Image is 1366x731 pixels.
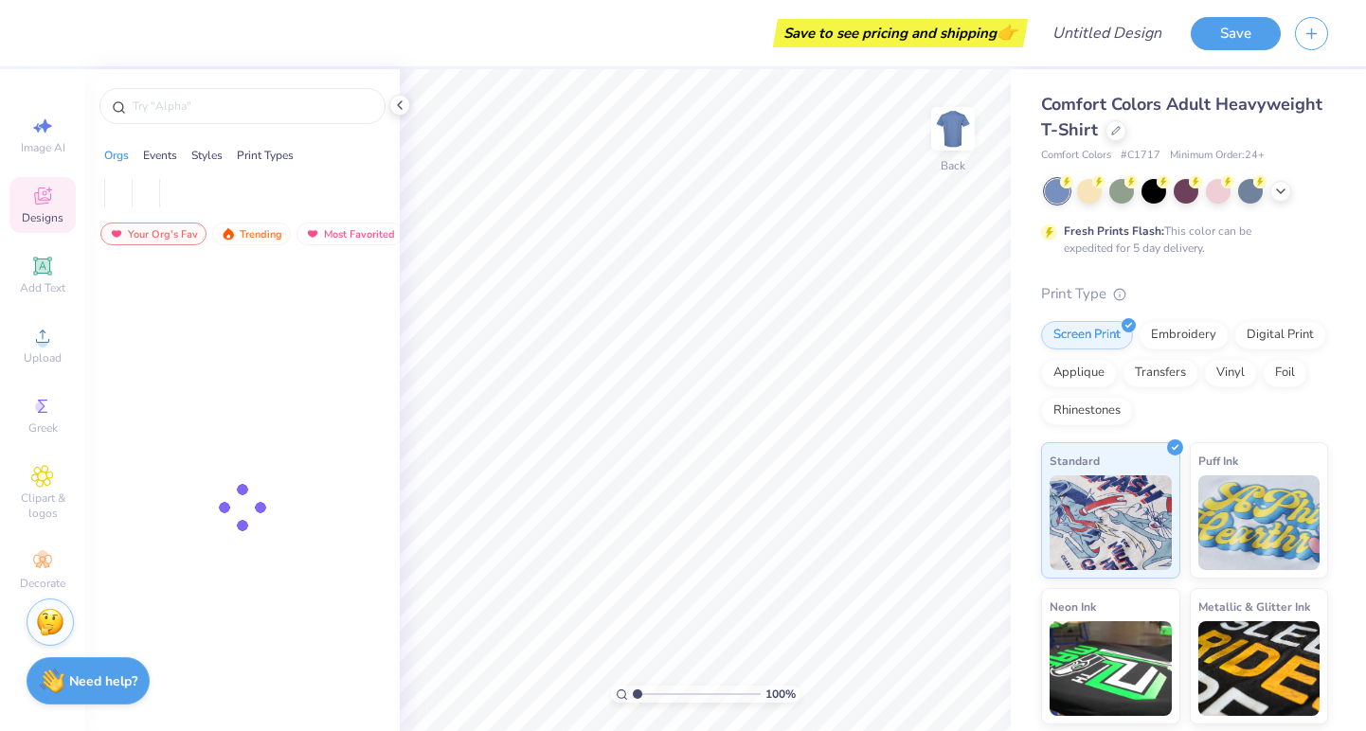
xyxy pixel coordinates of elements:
[212,223,291,245] div: Trending
[20,280,65,295] span: Add Text
[1041,93,1322,141] span: Comfort Colors Adult Heavyweight T-Shirt
[131,97,373,116] input: Try "Alpha"
[1139,321,1229,349] div: Embroidery
[21,140,65,155] span: Image AI
[297,223,404,245] div: Most Favorited
[1050,621,1172,716] img: Neon Ink
[20,576,65,591] span: Decorate
[941,157,965,174] div: Back
[997,21,1017,44] span: 👉
[1198,597,1310,616] span: Metallic & Glitter Ink
[1050,475,1172,570] img: Standard
[305,227,320,241] img: most_fav.gif
[1121,148,1160,164] span: # C1717
[1037,14,1177,52] input: Untitled Design
[1263,359,1307,387] div: Foil
[22,210,63,225] span: Designs
[1041,148,1111,164] span: Comfort Colors
[1198,475,1321,570] img: Puff Ink
[1123,359,1198,387] div: Transfers
[778,19,1023,47] div: Save to see pricing and shipping
[1041,283,1328,305] div: Print Type
[9,490,76,521] span: Clipart & logos
[1041,321,1133,349] div: Screen Print
[1234,321,1326,349] div: Digital Print
[1064,223,1164,239] strong: Fresh Prints Flash:
[109,227,124,241] img: most_fav.gif
[934,110,972,148] img: Back
[765,686,796,703] span: 100 %
[24,350,62,365] span: Upload
[237,147,294,164] div: Print Types
[1050,451,1100,471] span: Standard
[1198,451,1238,471] span: Puff Ink
[28,420,58,436] span: Greek
[1041,359,1117,387] div: Applique
[221,227,236,241] img: trending.gif
[1041,397,1133,425] div: Rhinestones
[104,147,129,164] div: Orgs
[1204,359,1257,387] div: Vinyl
[1198,621,1321,716] img: Metallic & Glitter Ink
[1050,597,1096,616] span: Neon Ink
[69,672,137,690] strong: Need help?
[1064,223,1297,257] div: This color can be expedited for 5 day delivery.
[191,147,223,164] div: Styles
[143,147,177,164] div: Events
[1170,148,1265,164] span: Minimum Order: 24 +
[100,223,207,245] div: Your Org's Fav
[1191,17,1281,50] button: Save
